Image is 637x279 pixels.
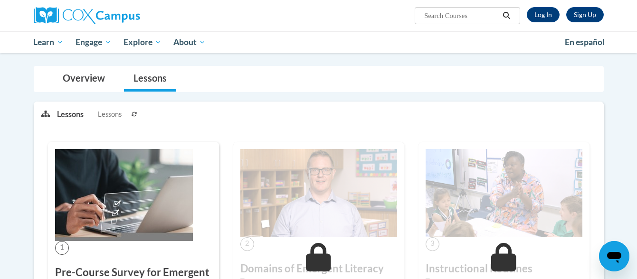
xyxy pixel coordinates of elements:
[98,109,122,120] span: Lessons
[426,149,582,237] img: Course Image
[499,10,513,21] button: Search
[19,31,618,53] div: Main menu
[240,261,397,276] h3: Domains of Emergent Literacy
[240,237,254,251] span: 2
[527,7,560,22] a: Log In
[124,66,176,92] a: Lessons
[69,31,117,53] a: Engage
[34,7,214,24] a: Cox Campus
[53,66,114,92] a: Overview
[566,7,604,22] a: Register
[565,37,605,47] span: En español
[34,7,140,24] img: Cox Campus
[559,32,611,52] a: En español
[55,241,69,255] span: 1
[173,37,206,48] span: About
[167,31,212,53] a: About
[423,10,499,21] input: Search Courses
[28,31,70,53] a: Learn
[426,237,439,251] span: 3
[124,37,162,48] span: Explore
[117,31,168,53] a: Explore
[599,241,629,271] iframe: Button to launch messaging window
[55,149,193,241] img: Course Image
[240,149,397,237] img: Course Image
[76,37,111,48] span: Engage
[57,109,84,120] p: Lessons
[426,261,582,276] h3: Instructional Routines
[33,37,63,48] span: Learn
